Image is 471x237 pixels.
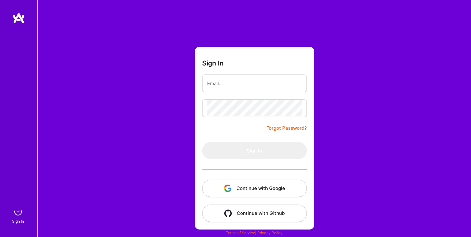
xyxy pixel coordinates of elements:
img: icon [224,185,231,192]
img: sign in [12,206,24,218]
a: Terms of Service [226,230,255,235]
span: | [226,230,283,235]
img: icon [224,210,232,217]
a: Privacy Policy [257,230,283,235]
a: sign inSign In [13,206,24,225]
button: Continue with Google [202,180,307,197]
h3: Sign In [202,59,224,67]
div: Sign In [12,218,24,225]
a: Forgot Password? [266,124,307,132]
button: Continue with Github [202,205,307,222]
img: logo [12,12,25,24]
input: Email... [207,75,302,91]
div: © 2025 ATeams Inc., All rights reserved. [37,218,471,234]
button: Sign In [202,142,307,159]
